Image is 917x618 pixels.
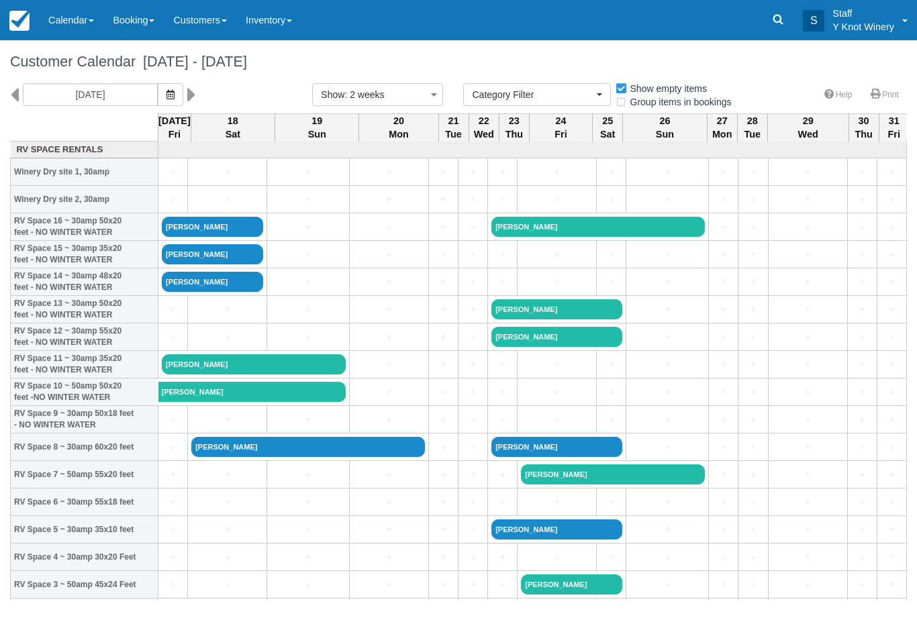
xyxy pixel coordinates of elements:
a: + [742,413,764,427]
a: + [772,495,844,509]
a: + [432,385,454,399]
a: + [712,578,734,592]
a: + [881,385,903,399]
th: RV Space 8 ~ 30amp 60x20 feet [11,433,158,461]
a: + [772,248,844,262]
a: + [742,303,764,317]
th: RV Space 10 ~ 50amp 50x20 feet -NO WINTER WATER [11,378,158,406]
a: + [162,330,184,344]
a: + [353,385,425,399]
a: + [462,165,484,179]
a: + [491,413,514,427]
a: + [851,468,873,482]
p: Y Knot Winery [832,20,894,34]
a: + [712,385,734,399]
th: 31 Fri [879,113,909,142]
a: + [353,358,425,372]
a: + [600,495,622,509]
a: Help [816,85,861,105]
a: + [162,523,184,537]
a: + [630,578,705,592]
a: + [521,550,593,564]
a: + [432,523,454,537]
a: + [630,523,705,537]
a: [PERSON_NAME] [521,574,622,595]
th: RV Space 4 ~ 30amp 30x20 Feet [11,544,158,571]
a: + [881,303,903,317]
a: + [462,275,484,289]
a: + [191,578,263,592]
a: + [432,578,454,592]
a: + [600,550,622,564]
th: 22 Wed [469,113,499,142]
a: + [462,468,484,482]
a: + [881,220,903,234]
a: + [772,550,844,564]
a: + [881,495,903,509]
th: RV Space 16 ~ 30amp 50x20 feet - NO WINTER WATER [11,213,158,241]
a: + [271,550,346,564]
a: + [881,440,903,454]
a: + [742,248,764,262]
th: RV Space 7 ~ 50amp 55x20 feet [11,461,158,488]
a: + [353,275,425,289]
a: + [851,413,873,427]
a: + [432,165,454,179]
a: + [462,440,484,454]
a: + [851,495,873,509]
a: + [630,248,705,262]
a: + [600,385,622,399]
a: + [712,468,734,482]
a: + [271,248,346,262]
a: [PERSON_NAME] [191,437,425,457]
th: Winery Dry site 2, 30amp [11,186,158,213]
img: checkfront-main-nav-mini-logo.png [9,11,30,31]
a: + [162,303,184,317]
a: + [712,495,734,509]
a: + [742,358,764,372]
a: + [712,220,734,234]
a: + [600,275,622,289]
a: + [353,165,425,179]
a: + [271,193,346,207]
th: 18 Sat [191,113,275,142]
a: + [353,303,425,317]
a: [PERSON_NAME] [158,382,346,402]
a: + [881,550,903,564]
a: + [742,495,764,509]
a: + [712,413,734,427]
a: + [772,440,844,454]
a: + [851,165,873,179]
a: + [432,550,454,564]
a: + [353,495,425,509]
a: + [462,193,484,207]
a: + [191,330,263,344]
a: + [742,385,764,399]
a: + [191,413,263,427]
a: + [432,440,454,454]
a: + [851,578,873,592]
th: 28 Tue [737,113,767,142]
a: [PERSON_NAME] [162,354,346,374]
a: + [772,303,844,317]
a: + [712,165,734,179]
a: [PERSON_NAME] [162,244,263,264]
a: + [851,523,873,537]
a: + [772,385,844,399]
a: [PERSON_NAME] [521,464,705,484]
a: + [162,440,184,454]
a: + [271,303,346,317]
a: + [521,275,593,289]
a: + [630,193,705,207]
a: + [521,358,593,372]
a: + [271,413,346,427]
th: 26 Sun [623,113,707,142]
a: + [462,303,484,317]
a: + [491,275,514,289]
a: + [851,550,873,564]
a: + [271,165,346,179]
a: + [491,468,514,482]
th: 23 Thu [499,113,529,142]
a: + [191,468,263,482]
a: + [491,550,514,564]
